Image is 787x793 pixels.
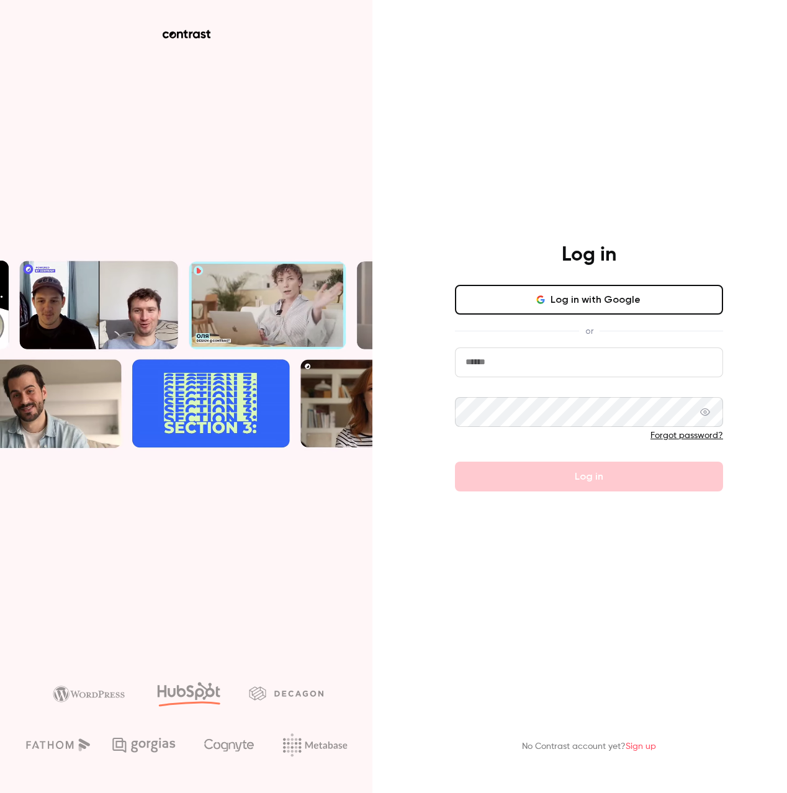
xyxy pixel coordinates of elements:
[626,742,656,751] a: Sign up
[650,431,723,440] a: Forgot password?
[562,243,616,267] h4: Log in
[522,740,656,753] p: No Contrast account yet?
[455,285,723,315] button: Log in with Google
[579,325,600,338] span: or
[249,686,323,700] img: decagon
